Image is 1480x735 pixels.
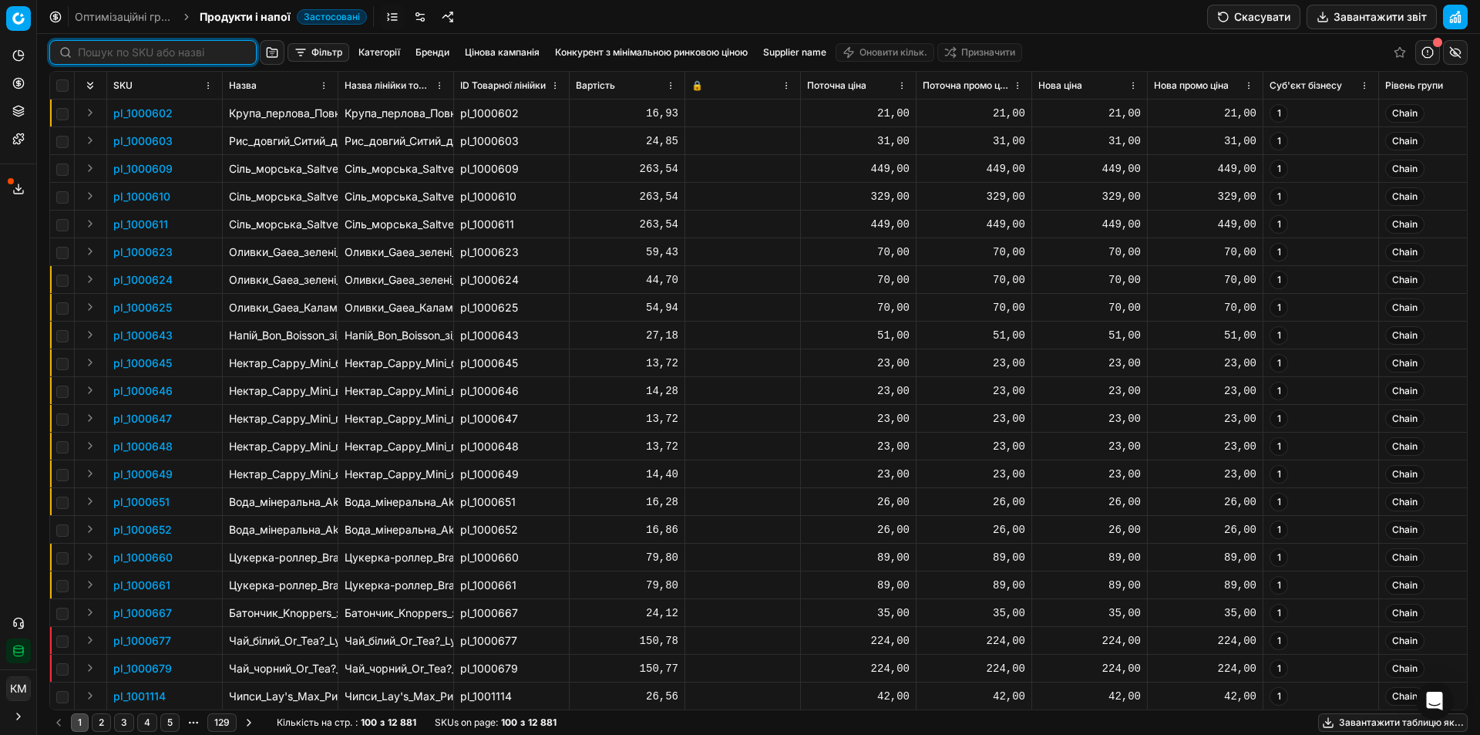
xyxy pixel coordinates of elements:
span: SKU [113,79,133,92]
div: 329,00 [1038,189,1141,204]
div: 23,00 [1154,383,1256,399]
div: 329,00 [807,189,910,204]
p: Нектар_Cappy_Mini_груша_яблуко_200_мл [229,411,331,427]
div: 51,00 [923,328,1025,343]
div: 449,00 [923,217,1025,232]
div: 89,00 [1038,550,1141,565]
p: Напій_Bon_Boisson_зі_смаком_лайм-м'ята_2_л [229,328,331,343]
p: pl_1000649 [113,467,173,482]
div: 449,00 [1038,217,1141,232]
div: Оливки_Gaea_зелені_з_лимоном_та_орегано_65_г [345,244,447,260]
button: pl_1000623 [113,244,173,260]
div: pl_1000623 [460,244,563,260]
button: pl_1000651 [113,494,170,510]
div: Сіль_морська_Saltverk_пластівцями_90_г [345,189,447,204]
button: pl_1000643 [113,328,173,343]
button: 129 [207,713,237,732]
div: pl_1000660 [460,550,563,565]
div: 26,00 [1154,494,1256,510]
button: pl_1000603 [113,133,173,149]
div: 23,00 [1154,356,1256,371]
div: 23,00 [1038,411,1141,427]
p: pl_1000645 [113,356,172,371]
button: Expand [81,353,99,372]
div: 13,72 [576,439,678,454]
p: Батончик_Knoppers_з_кокосом_40_г [229,605,331,621]
span: Нова ціна [1038,79,1082,92]
button: Expand [81,159,99,177]
button: 3 [114,713,134,732]
button: Supplier name [757,43,832,62]
div: 13,72 [576,411,678,427]
span: Chain [1385,243,1424,261]
div: 23,00 [923,411,1025,427]
span: Chain [1385,271,1424,289]
span: Chain [1385,354,1424,373]
button: pl_1000677 [113,633,171,649]
span: Chain [1385,326,1424,345]
button: Expand [81,270,99,288]
p: Сіль_морська_Saltverk_чорна_пластівцями_90_г [229,217,331,232]
span: Chain [1385,160,1424,178]
div: Цукерка-роллер_Brain_Licker_рідка_чорна_60_мл [345,578,447,593]
div: 16,93 [576,106,678,121]
button: pl_1000661 [113,578,170,593]
div: pl_1000667 [460,605,563,621]
div: Сіль_морська_Saltverk_чорна_пластівцями_90_г [345,217,447,232]
div: 70,00 [1154,244,1256,260]
strong: 12 881 [388,716,416,729]
div: 13,72 [576,356,678,371]
span: 1 [1270,132,1288,150]
div: 70,00 [923,244,1025,260]
span: 1 [1270,410,1288,428]
input: Пошук по SKU або назві [78,45,247,60]
button: Expand [81,214,99,233]
div: 35,00 [807,605,910,621]
div: pl_1000649 [460,467,563,482]
p: Оливки_Gaea_зелені_з_чилі_та_чорним_перцем_65_г [229,272,331,288]
div: 23,00 [923,383,1025,399]
div: 449,00 [807,217,910,232]
div: 89,00 [807,578,910,593]
div: 89,00 [807,550,910,565]
button: Expand [81,381,99,400]
div: Нектар_Cappy_Mini_виноград_яблуко_200_мл [345,383,447,399]
button: 4 [137,713,157,732]
div: 263,54 [576,189,678,204]
span: 1 [1270,465,1288,484]
button: Expand [81,603,99,622]
div: 23,00 [807,356,910,371]
button: Expand [81,659,99,677]
span: Chain [1385,465,1424,484]
button: 5 [160,713,180,732]
span: 1 [1270,160,1288,178]
div: 23,00 [807,439,910,454]
span: 1 [1270,104,1288,123]
strong: 100 [361,716,377,729]
button: pl_1000610 [113,189,170,204]
div: 21,00 [1038,106,1141,121]
span: Chain [1385,548,1424,567]
div: 51,00 [1154,328,1256,343]
button: Expand [81,437,99,455]
div: 44,70 [576,272,678,288]
div: 26,00 [807,522,910,538]
span: ID Товарної лінійки [460,79,546,92]
button: Expand [81,325,99,344]
button: pl_1000609 [113,161,173,177]
div: 23,00 [923,356,1025,371]
div: 26,00 [807,494,910,510]
button: Expand [81,520,99,538]
button: pl_1000625 [113,300,172,315]
div: pl_1000647 [460,411,563,427]
div: 31,00 [923,133,1025,149]
span: КM [7,677,30,700]
p: pl_1000602 [113,106,173,121]
p: Нектар_Cappy_Mini_виноград_яблуко_200_мл [229,383,331,399]
p: Вода_мінеральна_Akvile_зі_смаком_лимона_слабогазована_1.5_л [229,494,331,510]
div: pl_1000602 [460,106,563,121]
strong: 100 [501,716,517,729]
div: Сіль_морська_Saltverk_з_ароматом_копченої_берези_90_г [345,161,447,177]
